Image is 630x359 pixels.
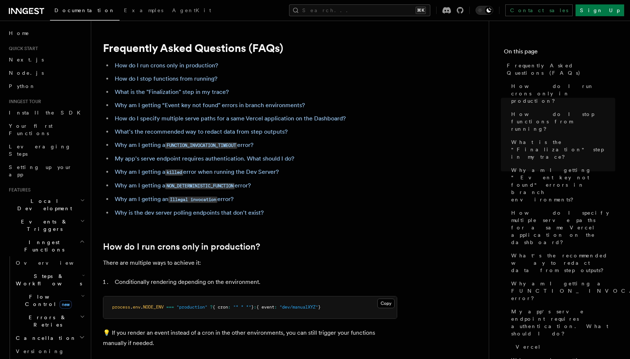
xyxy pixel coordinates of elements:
span: My app's serve endpoint requires authentication. What should I do? [511,308,615,337]
span: new [60,300,72,309]
a: My app's serve endpoint requires authentication. What should I do? [115,155,294,162]
p: 💡 If you render an event instead of a cron in the other environments, you can still trigger your ... [103,328,397,348]
code: Illegal invocation [168,197,217,203]
span: Vercel [516,343,541,351]
a: Vercel [513,340,615,353]
a: Python [6,80,86,93]
span: { event [256,305,274,310]
a: AgentKit [168,2,216,20]
a: Next.js [6,53,86,66]
span: Events & Triggers [6,218,80,233]
span: Cancellation [13,334,76,342]
span: } [318,305,321,310]
button: Steps & Workflows [13,270,86,290]
span: AgentKit [172,7,211,13]
span: === [166,305,174,310]
span: Features [6,187,31,193]
span: Leveraging Steps [9,144,71,157]
a: What's the recommended way to redact data from step outputs? [115,128,288,135]
span: How do I stop functions from running? [511,110,615,133]
span: Examples [124,7,163,13]
span: "dev/manualXYZ" [280,305,318,310]
span: "production" [177,305,207,310]
span: Your first Functions [9,123,53,136]
span: Install the SDK [9,110,85,116]
button: Errors & Retries [13,311,86,331]
a: Why am I getting akillederror when running the Dev Server? [115,168,279,175]
a: Sign Up [576,4,624,16]
a: Leveraging Steps [6,140,86,161]
a: Why is the dev server polling endpoints that don't exist? [115,209,264,216]
a: Why am I getting aNON_DETERMINISTIC_FUNCTIONerror? [115,182,251,189]
span: . [130,305,133,310]
span: process [112,305,130,310]
span: : [254,305,256,310]
span: Steps & Workflows [13,272,82,287]
button: Search...⌘K [289,4,430,16]
a: Why am I getting anIllegal invocationerror? [115,196,234,203]
a: What is the "Finalization" step in my trace? [115,88,229,95]
span: Why am I getting “Event key not found" errors in branch environments? [511,166,615,203]
a: Install the SDK [6,106,86,119]
span: Inngest tour [6,99,41,105]
span: Python [9,83,36,89]
a: How do I run crons only in production? [115,62,218,69]
kbd: ⌘K [416,7,426,14]
a: Contact sales [505,4,573,16]
span: NODE_ENV [143,305,164,310]
h4: On this page [504,47,615,59]
a: How do I run crons only in production? [103,242,260,252]
li: Conditionally rendering depending on the environment. [113,277,397,287]
span: How do I specify multiple serve paths for a same Vercel application on the dashboard? [511,209,615,246]
span: Local Development [6,197,80,212]
a: My app's serve endpoint requires authentication. What should I do? [508,305,615,340]
a: How do I run crons only in production? [508,80,615,108]
a: Why am I getting “Event key not found" errors in branch environments? [508,163,615,206]
span: What is the "Finalization" step in my trace? [511,138,615,161]
span: Overview [16,260,92,266]
a: Why am I getting “Event key not found" errors in branch environments? [115,102,305,109]
span: Inngest Functions [6,239,79,253]
a: Why am I getting aFUNCTION_INVOCATION_TIMEOUTerror? [115,141,253,148]
span: Frequently Asked Questions (FAQs) [507,62,615,77]
span: Next.js [9,57,44,63]
code: FUNCTION_INVOCATION_TIMEOUT [165,142,237,149]
a: Frequently Asked Questions (FAQs) [504,59,615,80]
a: How do I stop functions from running? [115,75,217,82]
span: Node.js [9,70,44,76]
span: Home [9,29,29,37]
span: Flow Control [13,293,81,308]
button: Toggle dark mode [476,6,493,15]
code: NON_DETERMINISTIC_FUNCTION [165,183,235,189]
a: Examples [120,2,168,20]
button: Events & Triggers [6,215,86,236]
a: How do I specify multiple serve paths for a same Vercel application on the Dashboard? [115,115,346,122]
span: Quick start [6,46,38,52]
a: Why am I getting a FUNCTION_INVOCATION_TIMEOUT error? [508,277,615,305]
span: : [274,305,277,310]
span: Errors & Retries [13,314,80,328]
span: ? [210,305,213,310]
a: What's the recommended way to redact data from step outputs? [508,249,615,277]
button: Local Development [6,194,86,215]
span: . [140,305,143,310]
a: Node.js [6,66,86,80]
span: How do I run crons only in production? [511,82,615,105]
a: Overview [13,256,86,270]
span: env [133,305,140,310]
a: What is the "Finalization" step in my trace? [508,135,615,163]
button: Cancellation [13,331,86,345]
a: How do I stop functions from running? [508,108,615,135]
a: Versioning [13,345,86,358]
span: Documentation [54,7,115,13]
a: How do I specify multiple serve paths for a same Vercel application on the dashboard? [508,206,615,249]
code: killed [165,169,183,176]
button: Flow Controlnew [13,290,86,311]
h1: Frequently Asked Questions (FAQs) [103,41,397,54]
span: What's the recommended way to redact data from step outputs? [511,252,615,274]
span: { cron [213,305,228,310]
span: Versioning [16,348,64,354]
p: There are multiple ways to achieve it: [103,258,397,268]
span: Setting up your app [9,164,72,177]
span: : [228,305,231,310]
